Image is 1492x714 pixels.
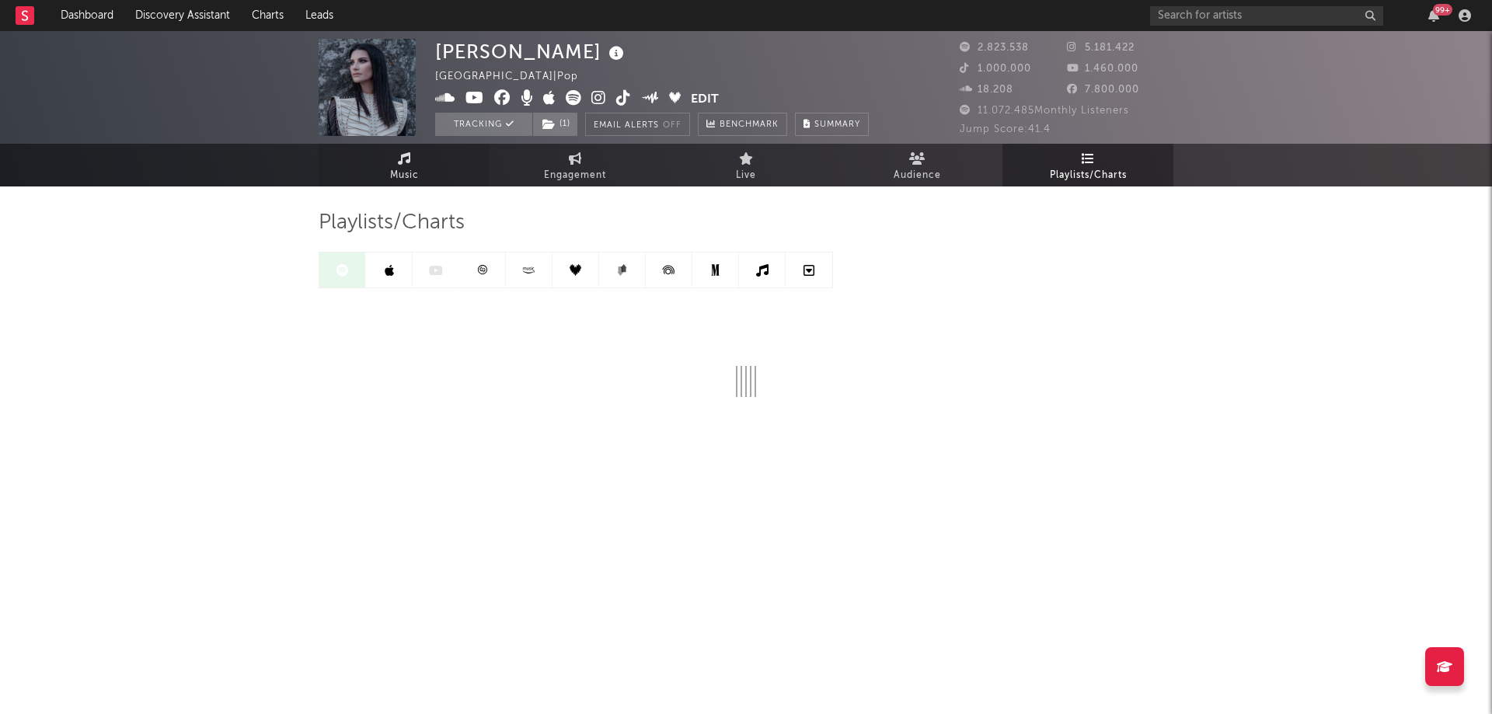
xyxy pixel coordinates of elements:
span: 7.800.000 [1067,85,1139,95]
button: Summary [795,113,869,136]
button: Email AlertsOff [585,113,690,136]
a: Audience [831,144,1002,186]
div: 99 + [1433,4,1452,16]
span: 2.823.538 [960,43,1029,53]
span: ( 1 ) [532,113,578,136]
span: Jump Score: 41.4 [960,124,1051,134]
em: Off [663,121,682,130]
button: Tracking [435,113,532,136]
span: Playlists/Charts [1050,166,1127,185]
a: Benchmark [698,113,787,136]
a: Engagement [490,144,661,186]
span: Summary [814,120,860,129]
span: 1.000.000 [960,64,1031,74]
span: 11.072.485 Monthly Listeners [960,106,1129,116]
span: 5.181.422 [1067,43,1135,53]
button: (1) [533,113,577,136]
span: Audience [894,166,941,185]
span: 18.208 [960,85,1013,95]
span: 1.460.000 [1067,64,1138,74]
span: Live [736,166,756,185]
span: Playlists/Charts [319,214,465,232]
span: Benchmark [720,116,779,134]
div: [GEOGRAPHIC_DATA] | Pop [435,68,596,86]
input: Search for artists [1150,6,1383,26]
a: Music [319,144,490,186]
span: Music [390,166,419,185]
button: Edit [691,90,719,110]
button: 99+ [1428,9,1439,22]
a: Playlists/Charts [1002,144,1173,186]
div: [PERSON_NAME] [435,39,628,64]
span: Engagement [544,166,606,185]
a: Live [661,144,831,186]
